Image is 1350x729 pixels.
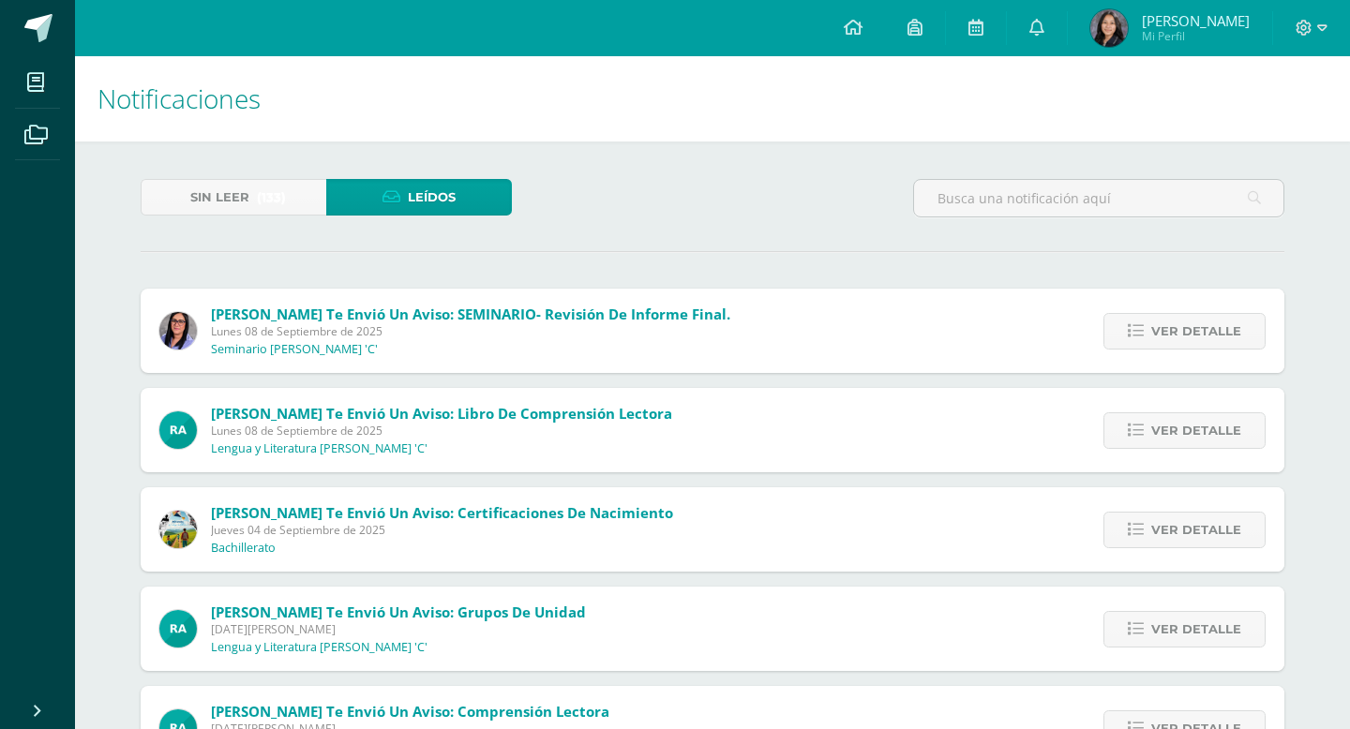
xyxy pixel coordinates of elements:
span: Jueves 04 de Septiembre de 2025 [211,522,673,538]
span: Lunes 08 de Septiembre de 2025 [211,423,672,439]
span: Ver detalle [1151,413,1241,448]
p: Bachillerato [211,541,276,556]
span: [PERSON_NAME] te envió un aviso: Libro de comprensión lectora [211,404,672,423]
img: d41b3e5586bba63649e08a34e9018d02.png [1090,9,1128,47]
span: [DATE][PERSON_NAME] [211,621,586,637]
img: f299a6914324fd9fb9c4d26292297a76.png [159,312,197,350]
span: Ver detalle [1151,314,1241,349]
span: Leídos [408,180,456,215]
span: [PERSON_NAME] te envió un aviso: Comprensión lectora [211,702,609,721]
span: (133) [257,180,286,215]
span: Ver detalle [1151,513,1241,547]
span: Notificaciones [97,81,261,116]
span: Ver detalle [1151,612,1241,647]
input: Busca una notificación aquí [914,180,1283,216]
p: Lengua y Literatura [PERSON_NAME] 'C' [211,441,427,456]
img: a257b9d1af4285118f73fe144f089b76.png [159,511,197,548]
span: Sin leer [190,180,249,215]
img: d166cc6b6add042c8d443786a57c7763.png [159,610,197,647]
a: Leídos [326,179,512,216]
img: d166cc6b6add042c8d443786a57c7763.png [159,411,197,449]
span: [PERSON_NAME] te envió un aviso: SEMINARIO- Revisión de informe final. [211,305,730,323]
span: [PERSON_NAME] [1142,11,1250,30]
p: Lengua y Literatura [PERSON_NAME] 'C' [211,640,427,655]
span: [PERSON_NAME] te envió un aviso: Grupos de Unidad [211,603,586,621]
span: [PERSON_NAME] te envió un aviso: Certificaciones de nacimiento [211,503,673,522]
p: Seminario [PERSON_NAME] 'C' [211,342,378,357]
a: Sin leer(133) [141,179,326,216]
span: Mi Perfil [1142,28,1250,44]
span: Lunes 08 de Septiembre de 2025 [211,323,730,339]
